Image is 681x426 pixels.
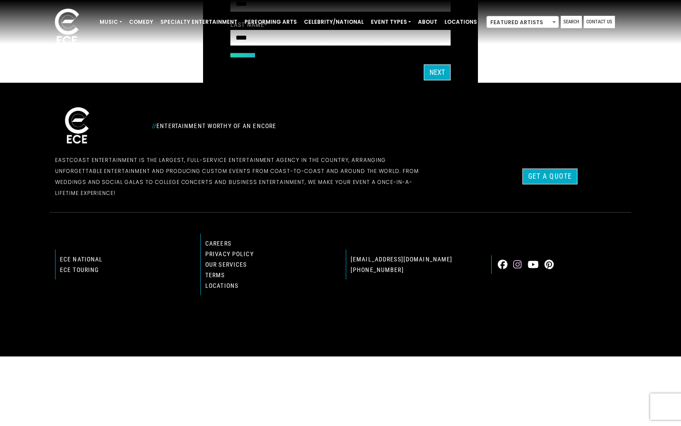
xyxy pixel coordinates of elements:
a: Careers [205,240,231,247]
span: Featured Artists [487,16,559,29]
span: // [152,122,156,129]
a: Privacy Policy [205,250,254,257]
a: Specialty Entertainment [157,15,241,29]
a: Locations [441,15,481,29]
button: Next [424,65,451,81]
p: EastCoast Entertainment is the largest, full-service entertainment agency in the country, arrangi... [55,154,432,198]
a: Our Services [205,261,247,268]
a: Music [96,15,126,29]
a: [EMAIL_ADDRESS][DOMAIN_NAME] [351,256,452,263]
a: Terms [205,272,225,279]
a: Contact Us [584,16,615,28]
a: Performing Arts [241,15,300,29]
a: Search [561,16,582,28]
a: ECE national [60,256,103,263]
a: Get a Quote [522,169,577,184]
span: Featured Artists [486,16,559,28]
p: © 2024 EastCoast Entertainment, Inc. [55,316,626,327]
a: ECE Touring [60,266,99,273]
a: Celebrity/National [300,15,367,29]
a: Comedy [126,15,157,29]
div: Entertainment Worthy of an Encore [147,119,437,133]
a: Locations [205,282,238,289]
img: ece_new_logo_whitev2-1.png [45,6,89,49]
a: About [415,15,441,29]
a: Event Types [367,15,415,29]
img: ece_new_logo_whitev2-1.png [55,105,99,147]
a: [PHONE_NUMBER] [351,266,404,273]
